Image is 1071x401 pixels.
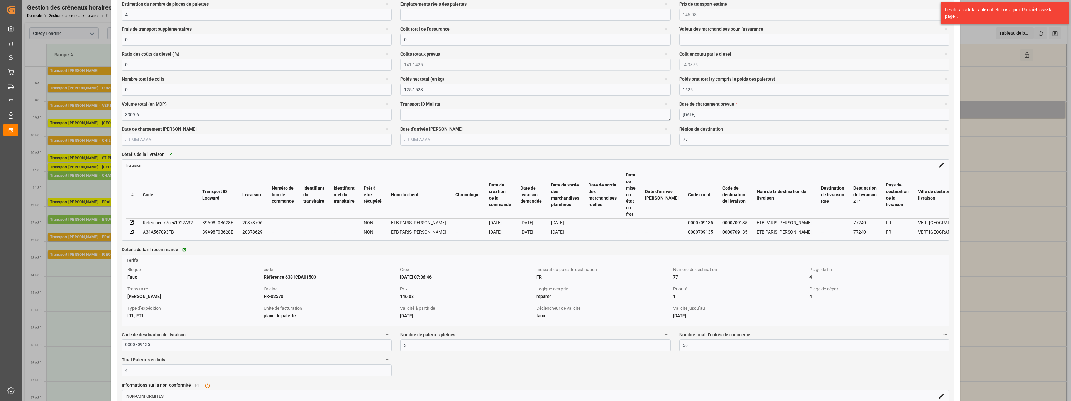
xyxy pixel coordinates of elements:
th: Destination de livraison ZIP [849,171,881,218]
font: Volume total (en MDP) [122,101,167,106]
th: Code de destination de livraison [718,171,752,218]
button: Valeur des marchandises pour l’assurance [941,25,949,33]
span: Tarifs [126,258,138,263]
div: Créé [400,266,534,273]
th: Date de sortie des marchandises planifiées [546,171,584,218]
th: Date de création de la commande [484,171,516,218]
div: 0000709135 [722,228,747,236]
div: -- [303,219,324,226]
div: ETB PARIS [PERSON_NAME] [391,219,446,226]
th: Destination de livraison Rue [816,171,849,218]
div: -- [589,228,617,236]
font: Total Palettes en bois [122,357,165,362]
div: Bloqué [127,266,262,273]
th: Identifiant réel du transitaire [329,171,359,218]
font: Coût encouru par le diesel [679,52,731,57]
button: Date de chargement [PERSON_NAME] [384,125,392,133]
font: Date d’arrivée [PERSON_NAME] [400,126,463,131]
font: Prix de transport estimé [679,2,727,7]
div: -- [821,219,844,226]
div: Les détails de la table ont été mis à jour. Rafraîchissez la page !. [945,7,1060,20]
div: VERT-[GEOGRAPHIC_DATA] [918,219,971,226]
a: livraison [126,162,141,167]
div: Déclencheur de validité [536,304,671,312]
div: -- [821,228,844,236]
font: Nombre total de colis [122,77,164,82]
th: Identifiant du transitaire [299,171,329,218]
div: Validité jusqu’au [673,304,807,312]
div: Type d’expédition [127,304,262,312]
button: Volume total (en MDP) [384,100,392,108]
a: Tarifs [122,255,949,264]
div: [DATE] [489,228,511,236]
div: -- [645,228,679,236]
button: Frais de transport supplémentaires [384,25,392,33]
div: -- [626,228,636,236]
font: Transport ID Melitta [400,101,440,106]
div: Logique des prix [536,285,671,293]
div: -- [303,228,324,236]
input: JJ-MM-AAAA [400,134,671,146]
th: Ville de destination de livraison [913,171,976,218]
font: Poids net total (en kg) [400,77,444,82]
div: 0000709135 [688,219,713,226]
div: Unité de facturation [264,304,398,312]
div: 77 [673,273,807,281]
font: Date de chargement prévue [679,101,734,106]
font: Ratio des coûts du diesel ( %) [122,52,179,57]
font: Code de destination de livraison [122,332,186,337]
span: Informations sur la non-conformité [122,382,191,389]
div: Priorité [673,285,807,293]
button: Coût total de l’assurance [663,25,671,33]
th: Code [138,171,198,218]
button: Transport ID Melitta [663,100,671,108]
div: [DATE] [489,219,511,226]
button: Nombre total de colis [384,75,392,83]
div: Référence 6381CBA01503 [264,273,398,281]
div: [DATE] [673,312,807,319]
button: Poids net total (en kg) [663,75,671,83]
font: Coûts totaux prévus [400,52,440,57]
div: -- [589,219,617,226]
th: Date de sortie des marchandises réelles [584,171,621,218]
span: Détails du tarif recommandé [122,246,178,253]
th: # [126,171,138,218]
div: B9A98F0B628E [202,219,233,226]
div: [DATE] [551,228,579,236]
textarea: 0000709135 [122,339,392,351]
div: 77240 [853,219,877,226]
font: Poids brut total (y compris le poids des palettes) [679,77,775,82]
div: -- [272,219,294,226]
th: Date de livraison demandée [516,171,546,218]
div: VERT-[GEOGRAPHIC_DATA] [918,228,971,236]
div: 146.08 [400,293,534,300]
div: ETB PARIS [PERSON_NAME] [757,219,812,226]
div: B9A98F0B628E [202,228,233,236]
div: [DATE] 07:36:46 [400,273,534,281]
div: 20378796 [242,219,262,226]
th: Date d’arrivée [PERSON_NAME] [640,171,683,218]
div: Indicatif du pays de destination [536,266,671,273]
button: Code de destination de livraison [384,331,392,339]
font: Date de chargement [PERSON_NAME] [122,126,197,131]
div: FR [886,219,909,226]
th: Nom du client [386,171,451,218]
font: Frais de transport supplémentaires [122,27,192,32]
div: Référence 77ee41922A32 [143,219,193,226]
div: code [264,266,398,273]
button: Date d’arrivée [PERSON_NAME] [663,125,671,133]
button: Total Palettes en bois [384,356,392,364]
input: JJ-MM-AAAA [679,109,950,121]
th: Date de mise en état du fret [621,171,640,218]
div: 4 [809,293,944,300]
div: Transitaire [127,285,262,293]
button: Ratio des coûts du diesel ( %) [384,50,392,58]
div: ETB PARIS [PERSON_NAME] [391,228,446,236]
div: LTL, FTL [127,312,262,319]
div: -- [626,219,636,226]
input: JJ-MM-AAAA [122,134,392,146]
div: FR [536,273,671,281]
button: Région de destination [941,125,949,133]
div: ETB PARIS [PERSON_NAME] [757,228,812,236]
a: NON-CONFORMITÉS [126,393,164,398]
